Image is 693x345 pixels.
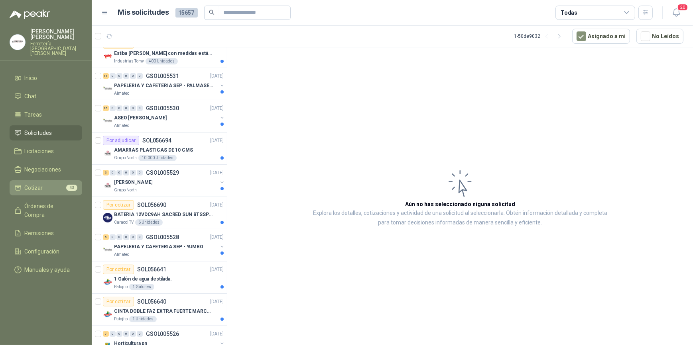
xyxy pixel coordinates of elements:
span: search [209,10,215,15]
div: 0 [123,73,129,79]
a: 3 0 0 0 0 0 GSOL005529[DATE] Company Logo[PERSON_NAME]Grupo North [103,168,225,193]
div: 400 Unidades [146,58,178,64]
button: Asignado a mi [572,29,630,44]
p: GSOL005529 [146,170,179,175]
p: Caracol TV [114,219,134,226]
div: 0 [130,331,136,337]
img: Company Logo [103,181,112,190]
a: Manuales y ayuda [10,262,82,277]
a: Configuración [10,244,82,259]
img: Logo peakr [10,10,50,19]
a: Licitaciones [10,144,82,159]
img: Company Logo [103,116,112,126]
div: 16 [103,105,109,111]
div: 0 [130,105,136,111]
p: CINTA DOBLE FAZ EXTRA FUERTE MARCA:3M [114,308,213,315]
p: BATERIA 12VDC9AH SACRED SUN BTSSP12-9HR [114,211,213,218]
p: GSOL005530 [146,105,179,111]
div: 3 [103,170,109,175]
h1: Mis solicitudes [118,7,169,18]
div: 0 [137,234,143,240]
p: [PERSON_NAME] [PERSON_NAME] [30,29,82,40]
span: Inicio [25,74,37,82]
p: Patojito [114,316,128,322]
img: Company Logo [103,148,112,158]
div: 0 [116,73,122,79]
div: 1 Galones [129,284,154,290]
img: Company Logo [103,213,112,222]
div: 0 [130,234,136,240]
p: [DATE] [210,137,224,144]
div: 0 [137,105,143,111]
span: Configuración [25,247,60,256]
p: PAPELERIA Y CAFETERIA SEP - PALMASECA [114,82,213,90]
p: Ferretería [GEOGRAPHIC_DATA][PERSON_NAME] [30,41,82,56]
img: Company Logo [103,84,112,94]
button: No Leídos [636,29,683,44]
img: Company Logo [103,52,112,61]
div: 0 [137,170,143,175]
div: 1 Unidades [129,316,157,322]
div: 0 [130,73,136,79]
p: GSOL005526 [146,331,179,337]
div: Todas [561,8,577,17]
p: ASEO [PERSON_NAME] [114,114,167,122]
div: 1 - 50 de 9032 [514,30,566,43]
p: [DATE] [210,234,224,241]
p: 1 Galón de agua destilada. [114,275,172,283]
a: Por cotizarSOL056759[DATE] Company LogoEstiba [PERSON_NAME] con medidas estándar 1x120x15 de alto... [92,36,227,68]
div: 7 [103,331,109,337]
p: [DATE] [210,330,224,338]
span: Solicitudes [25,129,52,137]
a: Inicio [10,70,82,86]
img: Company Logo [103,245,112,255]
p: Almatec [114,123,129,129]
div: 0 [123,105,129,111]
span: Órdenes de Compra [25,202,75,219]
p: GSOL005528 [146,234,179,240]
p: Industrias Tomy [114,58,144,64]
a: Por cotizarSOL056690[DATE] Company LogoBATERIA 12VDC9AH SACRED SUN BTSSP12-9HRCaracol TV6 Unidades [92,197,227,229]
p: [DATE] [210,105,224,112]
a: Chat [10,89,82,104]
div: 0 [116,170,122,175]
div: 0 [123,331,129,337]
p: Almatec [114,251,129,258]
span: 15657 [175,8,198,18]
span: Manuales y ayuda [25,265,70,274]
span: Negociaciones [25,165,61,174]
a: 16 0 0 0 0 0 GSOL005530[DATE] Company LogoASEO [PERSON_NAME]Almatec [103,103,225,129]
div: Por cotizar [103,297,134,306]
p: Grupo North [114,155,137,161]
div: 0 [137,73,143,79]
p: GSOL005531 [146,73,179,79]
p: PAPELERIA Y CAFETERIA SEP - YUMBO [114,243,203,251]
a: Por cotizarSOL056641[DATE] Company Logo1 Galón de agua destilada.Patojito1 Galones [92,261,227,294]
p: SOL056641 [137,267,166,272]
a: Por adjudicarSOL056694[DATE] Company LogoAMARRAS PLASTICAS DE 10 CMSGrupo North10.000 Unidades [92,133,227,165]
img: Company Logo [103,277,112,287]
p: SOL056690 [137,202,166,208]
p: Estiba [PERSON_NAME] con medidas estándar 1x120x15 de alto [114,50,213,57]
div: 0 [110,105,116,111]
p: [PERSON_NAME] [114,179,152,186]
div: 0 [110,331,116,337]
a: Remisiones [10,226,82,241]
span: Tareas [25,110,42,119]
div: 0 [137,331,143,337]
p: Patojito [114,284,128,290]
button: 20 [669,6,683,20]
p: Grupo North [114,187,137,193]
div: Por cotizar [103,200,134,210]
a: Solicitudes [10,125,82,140]
div: 0 [116,105,122,111]
span: Chat [25,92,37,101]
p: Almatec [114,90,129,97]
p: [DATE] [210,298,224,306]
p: [DATE] [210,72,224,80]
div: 6 [103,234,109,240]
div: 0 [123,170,129,175]
div: 10.000 Unidades [138,155,177,161]
span: Licitaciones [25,147,54,156]
img: Company Logo [10,35,25,50]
